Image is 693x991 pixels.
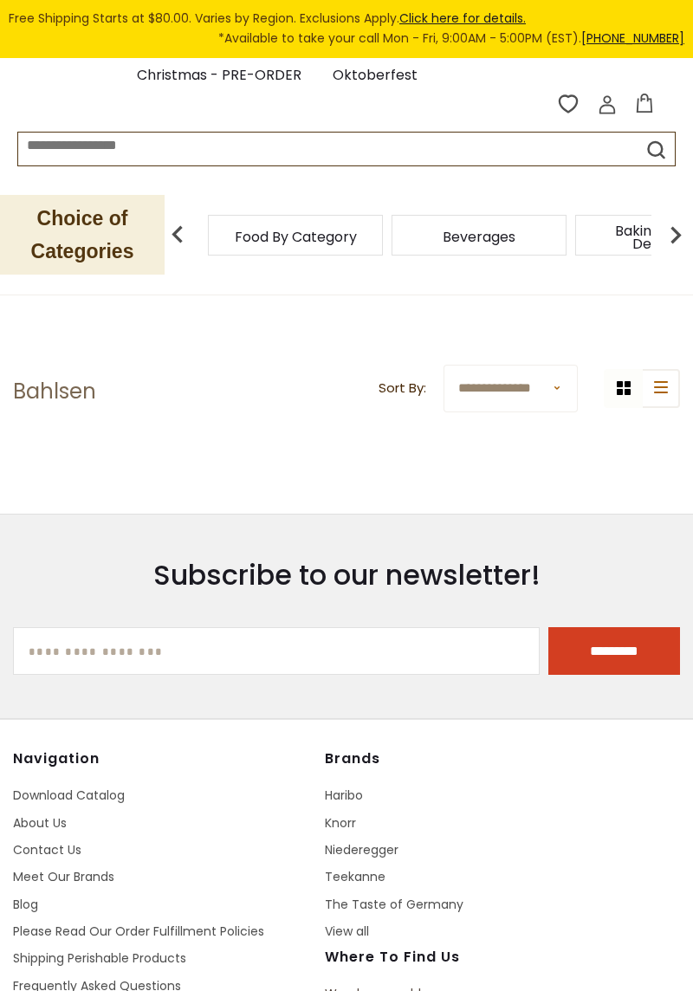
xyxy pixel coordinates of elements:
h4: Navigation [13,750,314,768]
a: Please Read Our Order Fulfillment Policies [13,923,264,940]
a: Knorr [325,814,356,832]
a: Niederegger [325,841,398,858]
img: next arrow [658,217,693,252]
a: Christmas - PRE-ORDER [137,64,301,87]
a: The Taste of Germany [325,896,463,913]
a: Blog [13,896,38,913]
a: Oktoberfest [333,64,418,87]
img: previous arrow [160,217,195,252]
a: Download Catalog [13,787,125,804]
h4: Where to find us [325,949,592,966]
h3: Subscribe to our newsletter! [13,558,680,593]
span: *Available to take your call Mon - Fri, 9:00AM - 5:00PM (EST). [218,29,684,49]
a: Contact Us [13,841,81,858]
a: Click here for details. [399,10,526,27]
label: Sort By: [379,378,426,399]
div: Free Shipping Starts at $80.00. Varies by Region. Exclusions Apply. [9,9,684,49]
a: Food By Category [235,230,357,243]
a: Meet Our Brands [13,868,114,885]
a: About Us [13,814,67,832]
a: Teekanne [325,868,385,885]
a: [PHONE_NUMBER] [581,29,684,47]
a: View all [325,923,369,940]
a: Shipping Perishable Products [13,949,186,967]
a: Beverages [443,230,515,243]
a: Haribo [325,787,363,804]
h4: Brands [325,750,625,768]
h1: Bahlsen [13,379,96,405]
